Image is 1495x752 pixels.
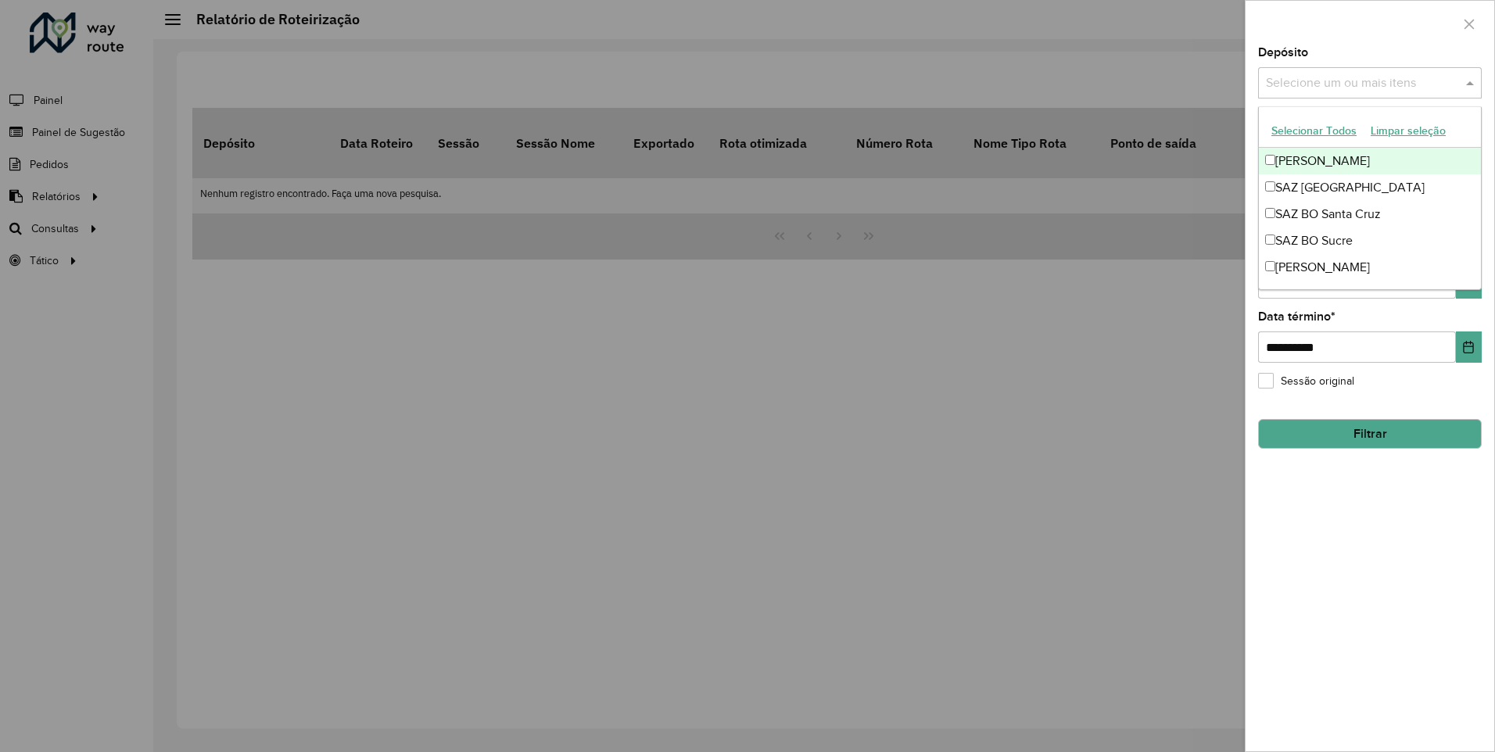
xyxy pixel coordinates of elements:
button: Choose Date [1456,331,1482,363]
div: [PERSON_NAME] [1259,148,1481,174]
button: Filtrar [1258,419,1482,449]
div: [PERSON_NAME] [1259,254,1481,281]
button: Selecionar Todos [1264,119,1364,143]
div: SAZ [GEOGRAPHIC_DATA] [1259,174,1481,201]
label: Depósito [1258,43,1308,62]
div: SAZ BO Santa Cruz [1259,201,1481,227]
button: Limpar seleção [1364,119,1453,143]
ng-dropdown-panel: Options list [1258,106,1482,290]
div: SAZ BO Sucre [1259,227,1481,254]
label: Data término [1258,307,1335,326]
label: Sessão original [1258,373,1354,389]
